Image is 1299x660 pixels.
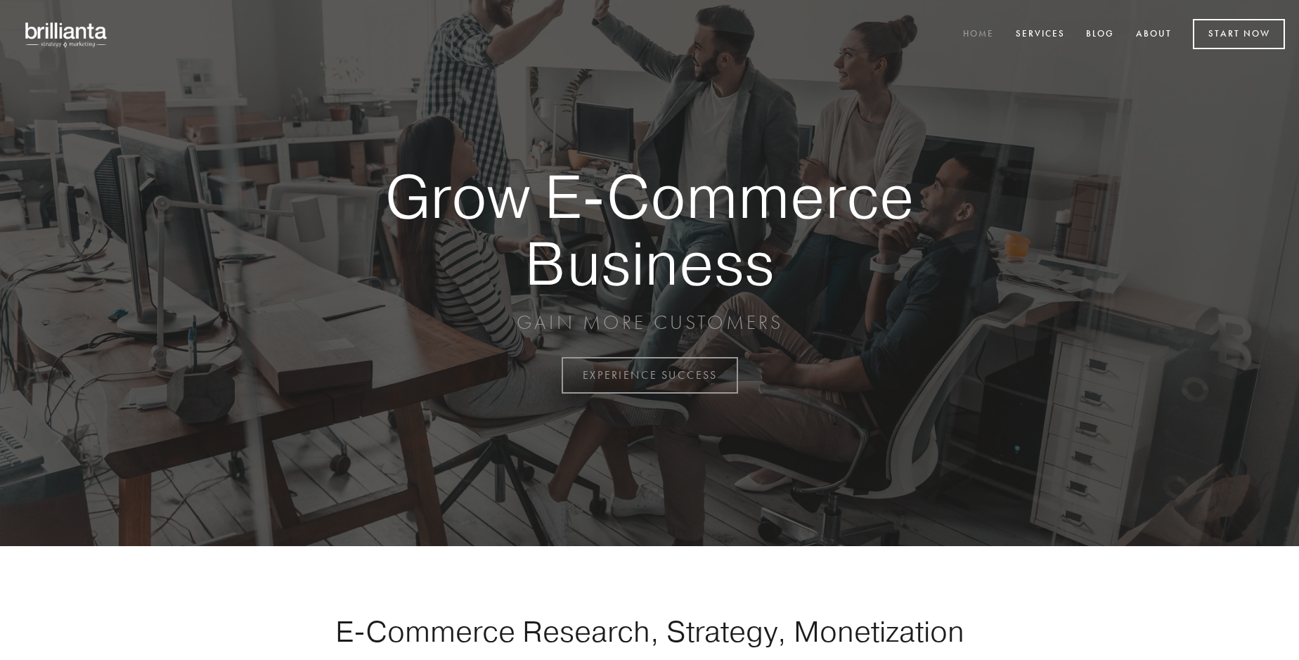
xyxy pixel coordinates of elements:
a: Start Now [1193,19,1285,49]
a: Services [1007,23,1074,46]
h1: E-Commerce Research, Strategy, Monetization [291,614,1008,649]
p: GAIN MORE CUSTOMERS [336,310,963,335]
a: Home [954,23,1003,46]
a: About [1127,23,1181,46]
strong: Grow E-Commerce Business [336,163,963,296]
img: brillianta - research, strategy, marketing [14,14,119,55]
a: Blog [1077,23,1123,46]
a: EXPERIENCE SUCCESS [562,357,738,394]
